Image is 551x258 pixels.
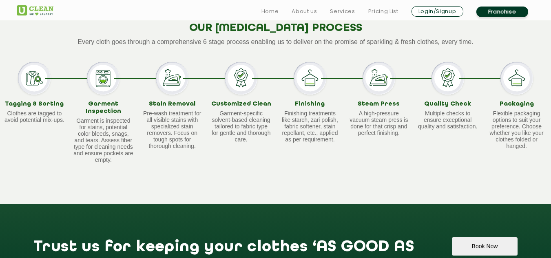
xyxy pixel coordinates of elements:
img: Stain Removal [156,62,188,95]
h3: Tagging & Sorting [4,101,65,108]
a: Franchise [476,7,528,17]
img: UClean Laundry and Dry Cleaning [17,5,53,15]
a: Pricing List [368,7,398,16]
p: A high-pressure vacuum steam press is done for that crisp and perfect finishing. [348,110,409,136]
h3: Quality Check [417,101,478,108]
h3: Finishing [279,101,341,108]
a: Login/Signup [412,6,463,17]
img: Finishing [294,62,326,95]
a: Home [261,7,279,16]
a: Services [330,7,355,16]
h3: Stain Removal [142,101,203,108]
img: Quality Check [432,62,464,95]
p: Flexible packaging options to suit your preference. Choose whether you like your clothes folded o... [486,110,547,149]
button: Book Now [452,237,518,256]
p: Clothes are tagged to avoid potential mix-ups. [4,110,65,123]
p: Finishing treatments like starch, zari polish, fabric softener, stain repellant, etc., applied as... [279,110,341,143]
h3: Packaging [486,101,547,108]
h3: Garment Inspection [73,101,134,115]
p: Pre-wash treatment for all visible stains with specialized stain removers. Focus on tough spots f... [142,110,203,149]
p: Garment is inspected for stains, potential color bleeds, snags, and tears. Assess fiber type for ... [73,117,134,163]
h3: Steam Press [348,101,409,108]
p: Garment-specific solvent-based cleaning tailored to fabric type for gentle and thorough care. [210,110,272,143]
p: Multiple checks to ensure exceptional quality and satisfaction. [417,110,478,130]
a: About us [292,7,317,16]
img: Steam Press [363,62,395,95]
h3: Customized Clean [210,101,272,108]
img: Garment Inspection [87,62,119,95]
img: Tagging & Sorting [18,62,51,95]
img: Customized Clean [225,62,257,95]
img: Packaging [500,62,533,95]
